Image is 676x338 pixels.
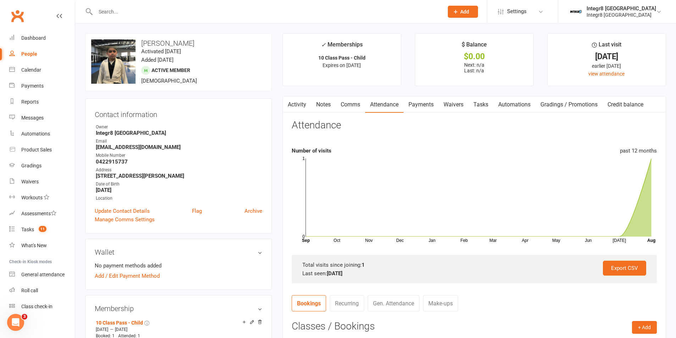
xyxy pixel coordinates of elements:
div: Reports [21,99,39,105]
a: Gen. Attendance [368,295,419,311]
a: Reports [9,94,75,110]
input: Search... [93,7,439,17]
strong: Number of visits [292,148,331,154]
div: Gradings [21,163,42,168]
a: Add / Edit Payment Method [95,272,160,280]
time: Added [DATE] [141,57,174,63]
h3: Membership [95,305,262,312]
img: thumb_image1744271085.png [569,5,583,19]
strong: [STREET_ADDRESS][PERSON_NAME] [96,173,262,179]
span: 3 [22,314,27,320]
strong: [DATE] [96,187,262,193]
div: Email [96,138,262,145]
div: Messages [21,115,44,121]
div: Date of Birth [96,181,262,188]
div: Calendar [21,67,41,73]
a: Tasks 11 [9,222,75,238]
a: Class kiosk mode [9,299,75,315]
div: Waivers [21,179,39,184]
a: Clubworx [9,7,26,25]
a: Comms [336,96,365,113]
strong: [EMAIL_ADDRESS][DOMAIN_NAME] [96,144,262,150]
a: General attendance kiosk mode [9,267,75,283]
strong: 1 [362,262,365,268]
h3: Wallet [95,248,262,256]
div: past 12 months [620,146,657,155]
time: Activated [DATE] [141,48,181,55]
div: Mobile Number [96,152,262,159]
div: Assessments [21,211,56,216]
h3: Classes / Bookings [292,321,657,332]
a: Automations [9,126,75,142]
div: Last visit [592,40,621,53]
div: earlier [DATE] [554,62,659,70]
a: Roll call [9,283,75,299]
a: Messages [9,110,75,126]
a: Waivers [9,174,75,190]
button: + Add [632,321,657,334]
a: Calendar [9,62,75,78]
div: People [21,51,37,57]
div: [DATE] [554,53,659,60]
span: Settings [507,4,527,20]
a: 10 Class Pass - Child [96,320,143,326]
div: What's New [21,243,47,248]
iframe: Intercom live chat [7,314,24,331]
div: $0.00 [422,53,527,60]
div: Roll call [21,288,38,293]
div: Payments [21,83,44,89]
div: — [94,327,262,332]
a: Tasks [468,96,493,113]
h3: Attendance [292,120,341,131]
div: General attendance [21,272,65,277]
div: Tasks [21,227,34,232]
h3: [PERSON_NAME] [91,39,266,47]
a: view attendance [588,71,625,77]
strong: 10 Class Pass - Child [318,55,366,61]
strong: [DATE] [327,270,342,277]
a: Credit balance [603,96,648,113]
a: What's New [9,238,75,254]
div: Integr8 [GEOGRAPHIC_DATA] [587,5,656,12]
a: Gradings / Promotions [535,96,603,113]
a: Payments [9,78,75,94]
p: Next: n/a Last: n/a [422,62,527,73]
a: People [9,46,75,62]
a: Workouts [9,190,75,206]
strong: 0422915737 [96,159,262,165]
a: Waivers [439,96,468,113]
div: Last seen: [302,269,646,278]
div: Dashboard [21,35,46,41]
div: Class check-in [21,304,53,309]
div: Workouts [21,195,43,200]
button: Add [448,6,478,18]
a: Archive [244,207,262,215]
strong: Integr8 [GEOGRAPHIC_DATA] [96,130,262,136]
a: Dashboard [9,30,75,46]
a: Make-ups [423,295,458,311]
a: Bookings [292,295,326,311]
span: 11 [39,226,46,232]
span: [DEMOGRAPHIC_DATA] [141,78,197,84]
a: Payments [403,96,439,113]
span: [DATE] [96,327,108,332]
span: [DATE] [115,327,127,332]
a: Product Sales [9,142,75,158]
img: image1755152804.png [91,39,136,84]
span: Active member [152,67,190,73]
li: No payment methods added [95,261,262,270]
a: Manage Comms Settings [95,215,155,224]
a: Notes [311,96,336,113]
a: Assessments [9,206,75,222]
div: Address [96,167,262,173]
a: Activity [283,96,311,113]
a: Gradings [9,158,75,174]
a: Flag [192,207,202,215]
a: Attendance [365,96,403,113]
div: Product Sales [21,147,52,153]
div: Automations [21,131,50,137]
span: Add [460,9,469,15]
div: Location [96,195,262,202]
div: Owner [96,124,262,131]
h3: Contact information [95,108,262,118]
